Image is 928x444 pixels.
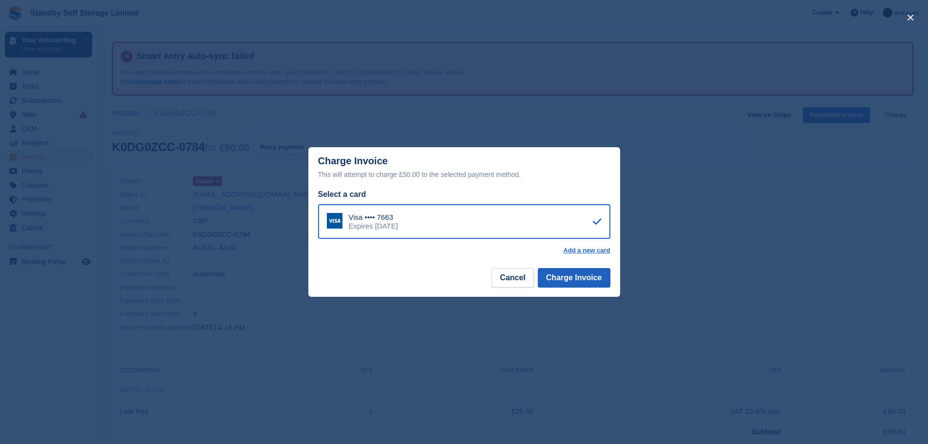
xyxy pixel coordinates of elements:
div: Charge Invoice [318,155,610,180]
img: Visa Logo [327,213,342,229]
a: Add a new card [563,247,610,254]
button: Cancel [492,268,533,288]
button: close [903,10,918,25]
button: Charge Invoice [538,268,610,288]
div: Expires [DATE] [349,222,398,231]
div: Select a card [318,189,610,200]
div: Visa •••• 7663 [349,213,398,222]
div: This will attempt to charge £50.00 to the selected payment method. [318,169,610,180]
